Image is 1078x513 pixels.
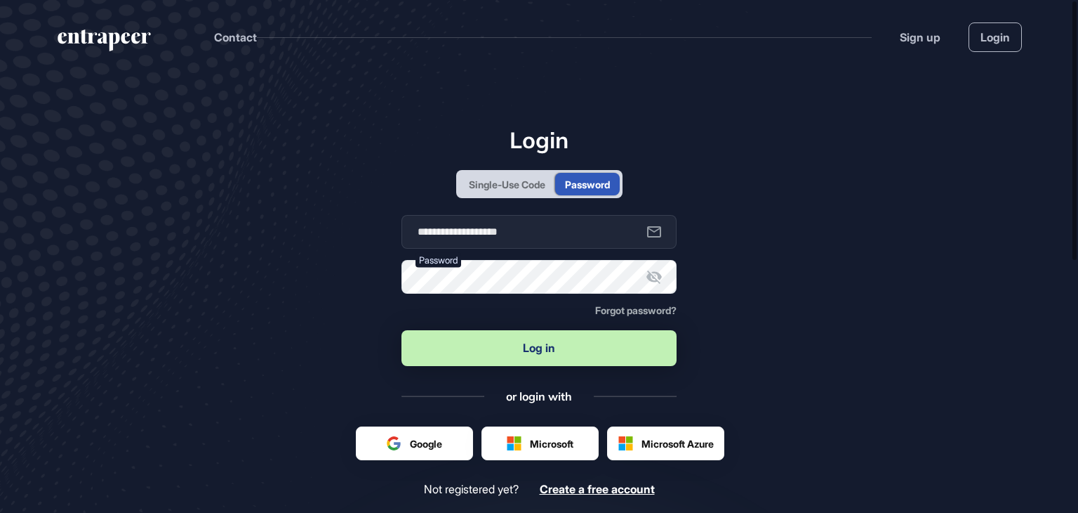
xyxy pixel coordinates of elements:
[565,177,610,192] div: Password
[540,483,655,496] a: Create a free account
[401,126,677,153] h1: Login
[424,483,519,496] span: Not registered yet?
[469,177,545,192] div: Single-Use Code
[595,305,677,316] a: Forgot password?
[595,304,677,316] span: Forgot password?
[56,30,152,56] a: entrapeer-logo
[401,330,677,366] button: Log in
[214,28,257,46] button: Contact
[969,22,1022,52] a: Login
[900,29,940,46] a: Sign up
[506,389,572,404] div: or login with
[415,253,461,268] label: Password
